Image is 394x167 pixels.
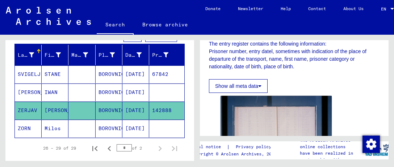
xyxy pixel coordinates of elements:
[42,102,68,119] mat-cell: [PERSON_NAME]
[96,120,122,137] mat-cell: BOROVNICA
[122,65,149,83] mat-cell: [DATE]
[98,49,124,61] div: Place of Birth
[300,150,365,163] p: have been realized in partnership with
[122,102,149,119] mat-cell: [DATE]
[96,65,122,83] mat-cell: BOROVNICA
[102,141,117,155] button: Previous page
[153,141,167,155] button: Next page
[68,45,95,65] mat-header-cell: Maiden Name
[381,7,389,12] span: EN
[88,141,102,155] button: First page
[96,83,122,101] mat-cell: BOROVNICA
[230,143,280,151] a: Privacy policy
[122,45,149,65] mat-header-cell: Date of Birth
[42,65,68,83] mat-cell: STANE
[18,49,43,61] div: Last Name
[15,120,42,137] mat-cell: ZORN
[122,120,149,137] mat-cell: [DATE]
[190,143,280,151] div: |
[149,45,184,65] mat-header-cell: Prisoner #
[122,83,149,101] mat-cell: [DATE]
[96,45,122,65] mat-header-cell: Place of Birth
[362,136,380,153] img: Change consent
[96,102,122,119] mat-cell: BOROVNICA
[15,45,42,65] mat-header-cell: Last Name
[43,145,76,151] div: 26 – 29 of 29
[149,102,184,119] mat-cell: 142888
[71,49,97,61] div: Maiden Name
[18,51,34,59] div: Last Name
[134,16,197,33] a: Browse archive
[209,79,268,93] button: Show all meta data
[152,51,168,59] div: Prisoner #
[42,83,68,101] mat-cell: IWAN
[45,51,61,59] div: First Name
[125,51,142,59] div: Date of Birth
[45,49,70,61] div: First Name
[15,65,42,83] mat-cell: SVIGELJ
[98,51,115,59] div: Place of Birth
[125,49,151,61] div: Date of Birth
[42,120,68,137] mat-cell: Milos
[190,143,227,151] a: Legal notice
[209,40,380,70] p: The entry register contains the following information: Prisoner number, entry datel, sometimes wi...
[149,65,184,83] mat-cell: 67842
[42,45,68,65] mat-header-cell: First Name
[15,102,42,119] mat-cell: ZERJAV
[6,7,91,25] img: Arolsen_neg.svg
[167,141,182,155] button: Last page
[97,16,134,35] a: Search
[152,49,177,61] div: Prisoner #
[117,145,153,151] div: of 2
[300,137,365,150] p: The Arolsen Archives online collections
[190,151,280,157] p: Copyright © Arolsen Archives, 2021
[71,51,88,59] div: Maiden Name
[15,83,42,101] mat-cell: [PERSON_NAME]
